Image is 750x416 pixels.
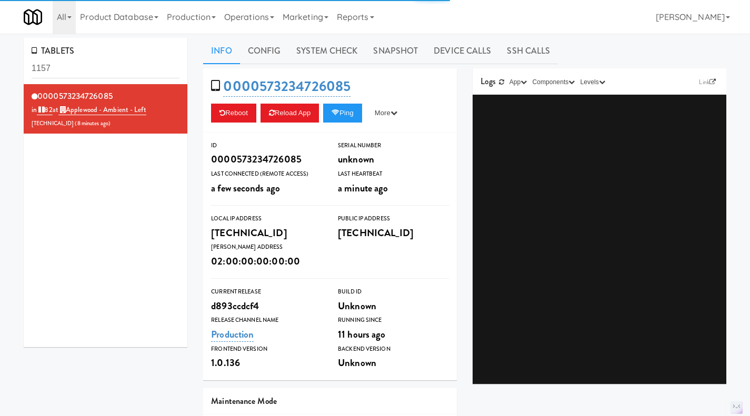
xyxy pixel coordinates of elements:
span: in [32,105,53,115]
div: Unknown [338,354,449,372]
span: at [53,105,146,115]
a: Applewood - Ambient - Left [58,105,146,115]
div: [PERSON_NAME] Address [211,242,322,252]
div: 1.0.136 [211,354,322,372]
a: 0000573234726085 [223,76,351,97]
div: 0000573234726085 [211,150,322,168]
div: [TECHNICAL_ID] [211,224,322,242]
a: Device Calls [426,38,499,64]
div: Last Heartbeat [338,169,449,179]
button: Reboot [211,104,256,123]
a: System Check [288,38,365,64]
a: Info [203,38,239,64]
div: Current Release [211,287,322,297]
div: Serial Number [338,140,449,151]
div: Frontend Version [211,344,322,354]
li: 0000573234726085in 82at Applewood - Ambient - Left[TECHNICAL_ID] (8 minutes ago) [24,84,187,134]
div: Build Id [338,287,449,297]
div: Public IP Address [338,214,449,224]
span: a few seconds ago [211,181,280,195]
span: Logs [481,75,496,87]
button: App [507,77,530,87]
div: ID [211,140,322,151]
div: Unknown [338,297,449,315]
input: Search tablets [32,59,179,78]
div: Local IP Address [211,214,322,224]
span: [TECHNICAL_ID] ( ) [32,119,111,127]
div: Backend Version [338,344,449,354]
div: unknown [338,150,449,168]
span: TABLETS [32,45,74,57]
img: Micromart [24,8,42,26]
div: Last Connected (Remote Access) [211,169,322,179]
span: Maintenance Mode [211,395,277,407]
a: Production [211,327,254,342]
button: Components [529,77,577,87]
div: Release Channel Name [211,315,322,326]
span: 0000573234726085 [37,90,113,102]
button: Ping [323,104,362,123]
span: 11 hours ago [338,327,385,341]
span: a minute ago [338,181,388,195]
div: d893ccdcf4 [211,297,322,315]
button: Levels [578,77,608,87]
div: [TECHNICAL_ID] [338,224,449,242]
div: 02:00:00:00:00:00 [211,252,322,270]
span: 8 minutes ago [77,119,108,127]
button: Reload App [261,104,319,123]
a: SSH Calls [499,38,558,64]
a: 82 [37,105,52,115]
button: More [366,104,406,123]
div: Running Since [338,315,449,326]
a: Link [696,77,718,87]
a: Snapshot [365,38,426,64]
a: Config [240,38,289,64]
